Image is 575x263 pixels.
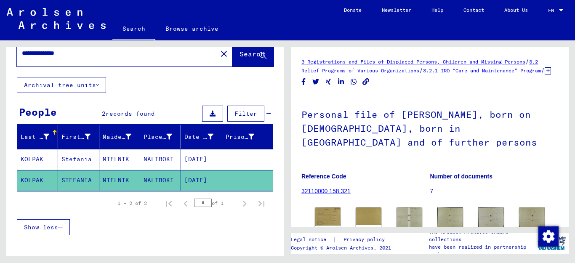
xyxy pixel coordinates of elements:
span: EN [548,8,557,13]
img: yv_logo.png [536,233,567,254]
span: / [541,66,545,74]
a: 32110000 158.321 [301,188,351,194]
button: Archival tree units [17,77,106,93]
button: Share on Xing [324,77,333,87]
div: Place of Birth [144,130,183,143]
mat-cell: NALIBOKI [140,149,181,170]
mat-cell: STEFANIA [58,170,99,191]
img: Change consent [538,226,559,247]
button: Share on Facebook [299,77,308,87]
mat-icon: close [219,49,229,59]
mat-cell: [DATE] [181,149,222,170]
button: Filter [227,106,264,122]
b: Reference Code [301,173,346,180]
span: / [419,66,423,74]
a: 3 Registrations and Files of Displaced Persons, Children and Missing Persons [301,58,525,65]
div: People [19,104,57,120]
button: Next page [236,195,253,212]
div: First Name [61,133,90,141]
a: Search [112,19,155,40]
img: 002.jpg [356,207,381,225]
div: Change consent [538,226,558,246]
mat-header-cell: Place of Birth [140,125,181,149]
button: Clear [216,45,232,62]
mat-header-cell: Last Name [17,125,58,149]
a: 3.2.1 IRO “Care and Maintenance” Program [423,67,541,74]
button: Share on Twitter [311,77,320,87]
span: / [525,58,529,65]
div: Prisoner # [226,133,254,141]
mat-cell: Stefania [58,149,99,170]
span: Filter [234,110,257,117]
mat-header-cell: Date of Birth [181,125,222,149]
p: Copyright © Arolsen Archives, 2021 [291,244,395,252]
div: First Name [61,130,101,143]
div: Last Name [21,133,49,141]
button: Share on LinkedIn [337,77,346,87]
div: Date of Birth [184,133,213,141]
p: 7 [430,187,559,196]
span: records found [106,110,155,117]
img: 002.jpg [437,207,463,228]
div: Place of Birth [144,133,172,141]
h1: Personal file of [PERSON_NAME], born on [DEMOGRAPHIC_DATA], born in [GEOGRAPHIC_DATA] and of furt... [301,95,558,160]
mat-cell: NALIBOKI [140,170,181,191]
img: 001.jpg [478,207,504,228]
button: First page [160,195,177,212]
button: Search [232,40,274,66]
button: Share on WhatsApp [349,77,358,87]
span: Search [240,50,265,58]
mat-cell: MIELNIK [99,170,140,191]
img: 001.jpg [397,207,422,228]
p: have been realized in partnership with [429,243,534,258]
div: | [291,235,395,244]
mat-cell: [DATE] [181,170,222,191]
div: Date of Birth [184,130,224,143]
mat-header-cell: Prisoner # [222,125,273,149]
mat-header-cell: First Name [58,125,99,149]
div: 1 – 2 of 2 [117,199,147,207]
span: 2 [102,110,106,117]
button: Previous page [177,195,194,212]
button: Copy link [362,77,370,87]
img: 002.jpg [519,207,545,228]
a: Privacy policy [337,235,395,244]
div: Maiden Name [103,130,142,143]
a: Legal notice [291,235,333,244]
b: Number of documents [430,173,493,180]
p: The Arolsen Archives online collections [429,228,534,243]
mat-cell: MIELNIK [99,149,140,170]
div: Prisoner # [226,130,265,143]
div: Last Name [21,130,60,143]
mat-cell: KOLPAK [17,149,58,170]
img: 001.jpg [315,207,341,225]
button: Show less [17,219,70,235]
mat-cell: KOLPAK [17,170,58,191]
mat-header-cell: Maiden Name [99,125,140,149]
button: Last page [253,195,270,212]
a: Browse archive [155,19,229,39]
div: of 1 [194,199,236,207]
img: Arolsen_neg.svg [7,8,106,29]
div: Maiden Name [103,133,131,141]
